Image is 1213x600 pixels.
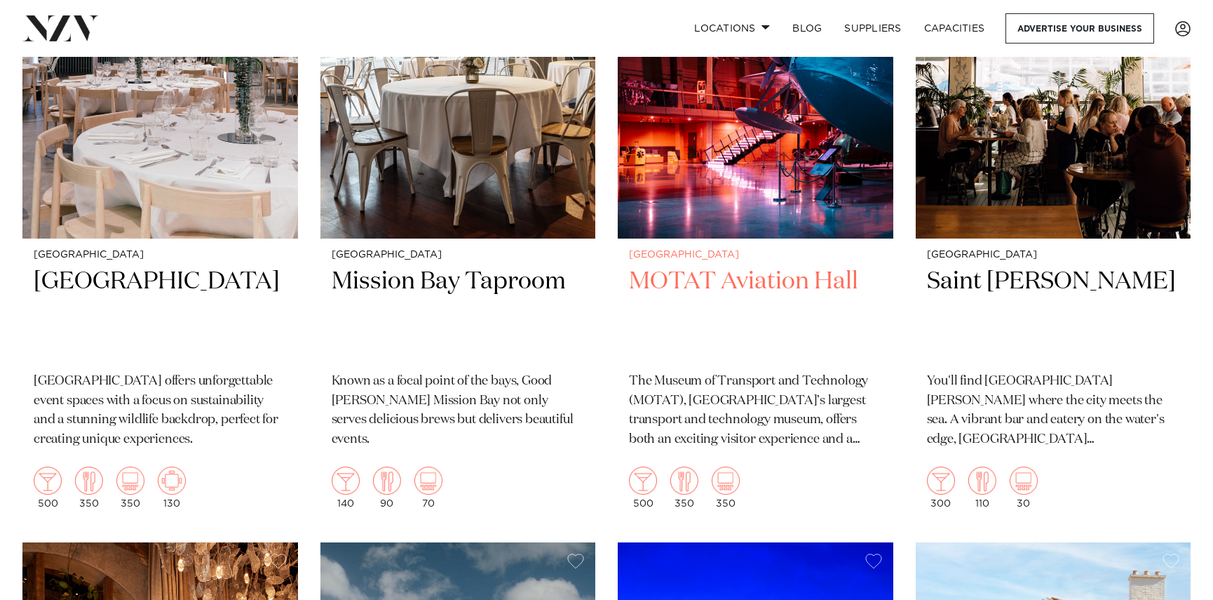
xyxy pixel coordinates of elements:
[629,372,882,451] p: The Museum of Transport and Technology (MOTAT), [GEOGRAPHIC_DATA]’s largest transport and technol...
[158,467,186,495] img: meeting.png
[968,467,996,495] img: dining.png
[332,467,360,509] div: 140
[712,467,740,495] img: theatre.png
[34,467,62,509] div: 500
[34,467,62,495] img: cocktail.png
[1010,467,1038,509] div: 30
[332,372,585,451] p: Known as a focal point of the bays, Good [PERSON_NAME] Mission Bay not only serves delicious brew...
[670,467,698,495] img: dining.png
[1005,13,1154,44] a: Advertise your business
[927,250,1180,260] small: [GEOGRAPHIC_DATA]
[927,266,1180,361] h2: Saint [PERSON_NAME]
[158,467,186,509] div: 130
[75,467,103,509] div: 350
[913,13,996,44] a: Capacities
[22,15,99,41] img: nzv-logo.png
[373,467,401,509] div: 90
[332,266,585,361] h2: Mission Bay Taproom
[332,467,360,495] img: cocktail.png
[968,467,996,509] div: 110
[1010,467,1038,495] img: theatre.png
[34,250,287,260] small: [GEOGRAPHIC_DATA]
[781,13,833,44] a: BLOG
[414,467,442,509] div: 70
[34,266,287,361] h2: [GEOGRAPHIC_DATA]
[373,467,401,495] img: dining.png
[332,250,585,260] small: [GEOGRAPHIC_DATA]
[927,372,1180,451] p: You'll find [GEOGRAPHIC_DATA][PERSON_NAME] where the city meets the sea. A vibrant bar and eatery...
[927,467,955,509] div: 300
[629,266,882,361] h2: MOTAT Aviation Hall
[712,467,740,509] div: 350
[75,467,103,495] img: dining.png
[683,13,781,44] a: Locations
[34,372,287,451] p: [GEOGRAPHIC_DATA] offers unforgettable event spaces with a focus on sustainability and a stunning...
[670,467,698,509] div: 350
[629,467,657,495] img: cocktail.png
[414,467,442,495] img: theatre.png
[629,250,882,260] small: [GEOGRAPHIC_DATA]
[833,13,912,44] a: SUPPLIERS
[116,467,144,495] img: theatre.png
[927,467,955,495] img: cocktail.png
[116,467,144,509] div: 350
[629,467,657,509] div: 500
